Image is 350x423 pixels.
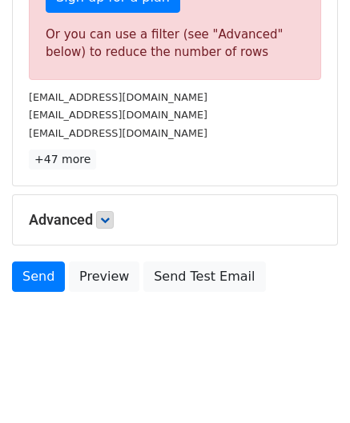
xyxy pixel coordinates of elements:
a: +47 more [29,150,96,170]
h5: Advanced [29,211,321,229]
a: Send [12,261,65,292]
a: Preview [69,261,139,292]
a: Send Test Email [143,261,265,292]
small: [EMAIL_ADDRESS][DOMAIN_NAME] [29,127,207,139]
div: Or you can use a filter (see "Advanced" below) to reduce the number of rows [46,26,304,62]
small: [EMAIL_ADDRESS][DOMAIN_NAME] [29,91,207,103]
small: [EMAIL_ADDRESS][DOMAIN_NAME] [29,109,207,121]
